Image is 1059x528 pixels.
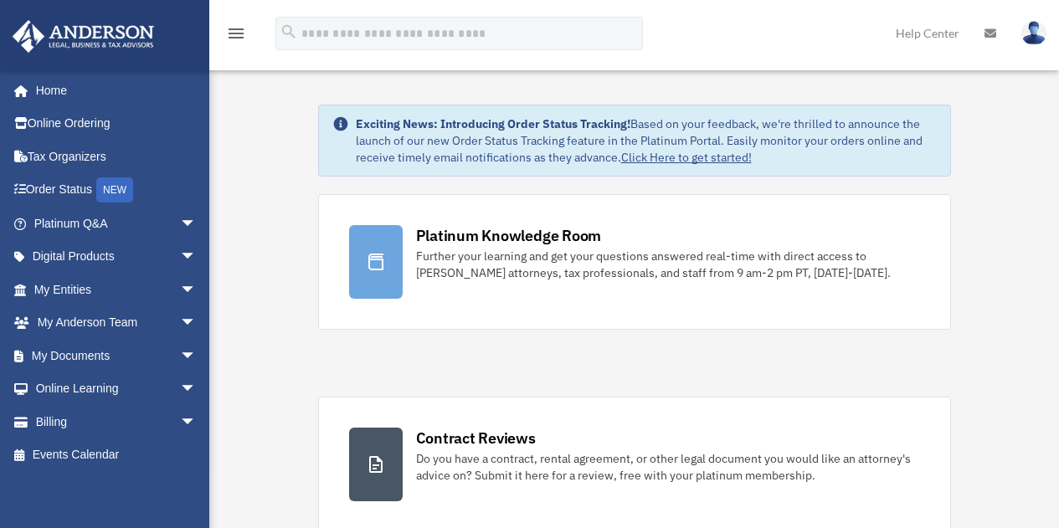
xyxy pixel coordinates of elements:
a: Tax Organizers [12,140,222,173]
div: NEW [96,177,133,202]
a: Digital Productsarrow_drop_down [12,240,222,274]
span: arrow_drop_down [180,405,213,439]
span: arrow_drop_down [180,372,213,407]
a: My Entitiesarrow_drop_down [12,273,222,306]
strong: Exciting News: Introducing Order Status Tracking! [356,116,630,131]
a: menu [226,29,246,44]
a: My Documentsarrow_drop_down [12,339,222,372]
a: Events Calendar [12,438,222,472]
div: Platinum Knowledge Room [416,225,602,246]
a: Order StatusNEW [12,173,222,208]
a: Billingarrow_drop_down [12,405,222,438]
i: search [280,23,298,41]
img: User Pic [1021,21,1046,45]
div: Further your learning and get your questions answered real-time with direct access to [PERSON_NAM... [416,248,920,281]
a: Platinum Knowledge Room Further your learning and get your questions answered real-time with dire... [318,194,951,330]
a: Home [12,74,213,107]
span: arrow_drop_down [180,273,213,307]
img: Anderson Advisors Platinum Portal [8,20,159,53]
a: My Anderson Teamarrow_drop_down [12,306,222,340]
span: arrow_drop_down [180,240,213,274]
div: Do you have a contract, rental agreement, or other legal document you would like an attorney's ad... [416,450,920,484]
span: arrow_drop_down [180,339,213,373]
span: arrow_drop_down [180,306,213,341]
div: Contract Reviews [416,428,536,449]
a: Online Learningarrow_drop_down [12,372,222,406]
span: arrow_drop_down [180,207,213,241]
a: Click Here to get started! [621,150,752,165]
a: Platinum Q&Aarrow_drop_down [12,207,222,240]
a: Online Ordering [12,107,222,141]
div: Based on your feedback, we're thrilled to announce the launch of our new Order Status Tracking fe... [356,115,937,166]
i: menu [226,23,246,44]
